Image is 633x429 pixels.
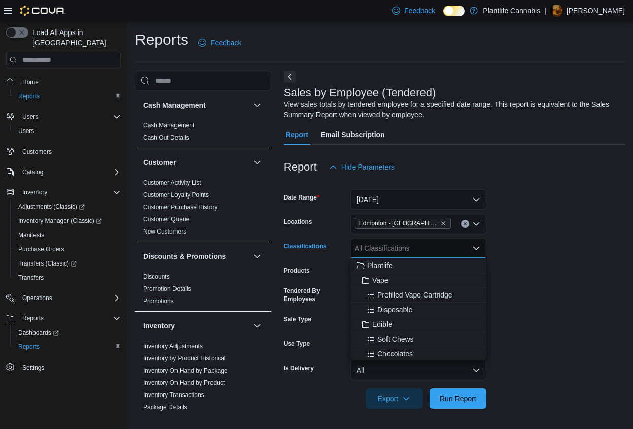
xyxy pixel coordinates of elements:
[14,257,121,270] span: Transfers (Classic)
[14,201,89,213] a: Adjustments (Classic)
[350,303,486,317] button: Disposable
[10,89,125,104] button: Reports
[430,388,486,409] button: Run Report
[14,90,121,103] span: Reports
[251,320,263,332] button: Inventory
[18,146,56,158] a: Customers
[143,273,170,280] a: Discounts
[404,6,435,16] span: Feedback
[284,193,320,202] label: Date Range
[18,292,121,304] span: Operations
[143,134,189,142] span: Cash Out Details
[284,340,310,348] label: Use Type
[143,321,249,331] button: Inventory
[350,258,486,273] button: Plantlife
[350,317,486,332] button: Edible
[14,341,121,353] span: Reports
[567,5,625,17] p: [PERSON_NAME]
[2,74,125,89] button: Home
[143,251,249,261] button: Discounts & Promotions
[14,243,68,255] a: Purchase Orders
[2,360,125,375] button: Settings
[550,5,562,17] div: Jericho Larson
[22,314,44,322] span: Reports
[2,110,125,124] button: Users
[143,179,201,186] a: Customer Activity List
[321,124,385,145] span: Email Subscription
[18,292,56,304] button: Operations
[143,355,226,362] a: Inventory by Product Historical
[18,361,121,374] span: Settings
[461,220,469,228] button: Clear input
[350,360,486,380] button: All
[14,341,44,353] a: Reports
[284,71,296,83] button: Next
[22,148,52,156] span: Customers
[284,242,327,250] label: Classifications
[143,121,194,129] span: Cash Management
[10,340,125,354] button: Reports
[143,403,187,411] span: Package Details
[143,157,176,168] h3: Customer
[143,215,189,223] span: Customer Queue
[2,185,125,200] button: Inventory
[143,404,187,411] a: Package Details
[143,179,201,187] span: Customer Activity List
[14,229,48,241] a: Manifests
[325,157,399,177] button: Hide Parameters
[18,231,44,239] span: Manifests
[18,186,51,199] button: Inventory
[284,364,314,372] label: Is Delivery
[359,218,438,228] span: Edmonton - [GEOGRAPHIC_DATA]
[14,243,121,255] span: Purchase Orders
[18,127,34,135] span: Users
[366,388,423,409] button: Export
[18,328,59,337] span: Dashboards
[135,271,271,311] div: Discounts & Promotions
[284,99,620,120] div: View sales totals by tendered employee for a specified date range. This report is equivalent to t...
[210,38,241,48] span: Feedback
[135,177,271,242] div: Customer
[22,294,52,302] span: Operations
[18,245,64,253] span: Purchase Orders
[14,229,121,241] span: Manifests
[6,70,121,401] nav: Complex example
[14,272,48,284] a: Transfers
[28,27,121,48] span: Load All Apps in [GEOGRAPHIC_DATA]
[472,220,480,228] button: Open list of options
[14,215,121,227] span: Inventory Manager (Classic)
[14,326,121,339] span: Dashboards
[350,347,486,361] button: Chocolates
[143,157,249,168] button: Customer
[143,285,191,293] span: Promotion Details
[143,367,228,374] a: Inventory On Hand by Package
[14,125,38,137] a: Users
[10,256,125,271] a: Transfers (Classic)
[443,16,444,17] span: Dark Mode
[18,312,121,324] span: Reports
[143,204,218,211] a: Customer Purchase History
[18,274,44,282] span: Transfers
[143,273,170,281] span: Discounts
[18,111,42,123] button: Users
[14,201,121,213] span: Adjustments (Classic)
[251,250,263,262] button: Discounts & Promotions
[350,288,486,303] button: Prefilled Vape Cartridge
[483,5,540,17] p: Plantlife Cannabis
[143,122,194,129] a: Cash Management
[22,113,38,121] span: Users
[341,162,395,172] span: Hide Parameters
[372,319,392,329] span: Edible
[284,267,310,275] label: Products
[143,391,204,399] a: Inventory Transactions
[10,124,125,138] button: Users
[194,32,245,53] a: Feedback
[544,5,546,17] p: |
[22,78,39,86] span: Home
[377,334,414,344] span: Soft Chews
[284,87,436,99] h3: Sales by Employee (Tendered)
[355,218,451,229] span: Edmonton - Windermere Crossing
[22,364,44,372] span: Settings
[286,124,308,145] span: Report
